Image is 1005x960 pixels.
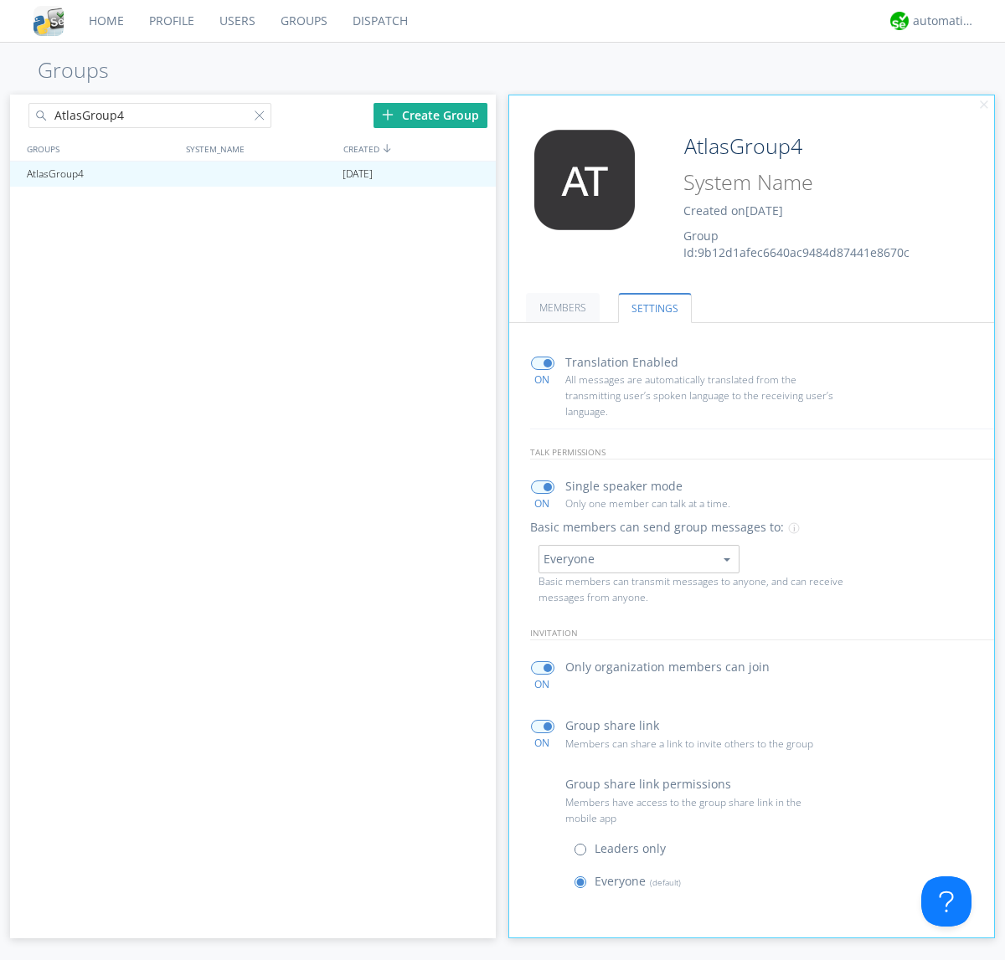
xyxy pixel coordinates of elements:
div: automation+atlas [913,13,976,29]
span: (default) [646,876,681,888]
p: Group share link [565,716,659,735]
p: Members can share a link to invite others to the group [565,736,833,752]
p: Group share link permissions [565,775,731,793]
div: GROUPS [23,136,178,161]
div: Create Group [374,103,487,128]
div: ON [523,677,561,691]
span: Created on [683,203,783,218]
p: Basic members can send group messages to: [530,518,784,536]
span: Group Id: 9b12d1afec6640ac9484d87441e8670c [683,228,910,260]
a: SETTINGS [618,293,692,323]
iframe: Toggle Customer Support [921,876,971,927]
img: plus.svg [382,109,394,121]
div: ON [523,496,561,511]
p: Everyone [595,872,681,891]
div: SYSTEM_NAME [182,136,339,161]
div: ON [523,372,561,387]
div: AtlasGroup4 [23,162,179,187]
div: CREATED [339,136,497,161]
button: Everyone [539,545,740,573]
span: [DATE] [745,203,783,218]
img: cddb5a64eb264b2086981ab96f4c1ba7 [33,6,64,36]
p: Single speaker mode [565,477,683,495]
p: Only organization members can join [565,658,770,676]
p: talk permissions [530,445,995,459]
p: Only one member can talk at a time. [565,495,833,511]
input: Group Name [678,130,948,163]
p: Members have access to the group share link in the mobile app [565,794,833,826]
span: [DATE] [343,162,373,187]
p: invitation [530,626,995,640]
a: MEMBERS [526,293,600,322]
p: Leaders only [595,839,666,858]
p: All messages are automatically translated from the transmitting user’s spoken language to the rec... [565,372,833,420]
p: Basic members can transmit messages to anyone, and can receive messages from anyone. [539,573,852,605]
img: d2d01cd9b4174d08988066c6d424eccd [890,12,909,30]
img: 373638.png [522,130,647,230]
input: System Name [678,167,948,198]
a: AtlasGroup4[DATE] [10,162,496,187]
div: ON [523,736,561,750]
img: cancel.svg [978,100,990,111]
p: Translation Enabled [565,353,678,372]
input: Search groups [28,103,271,128]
